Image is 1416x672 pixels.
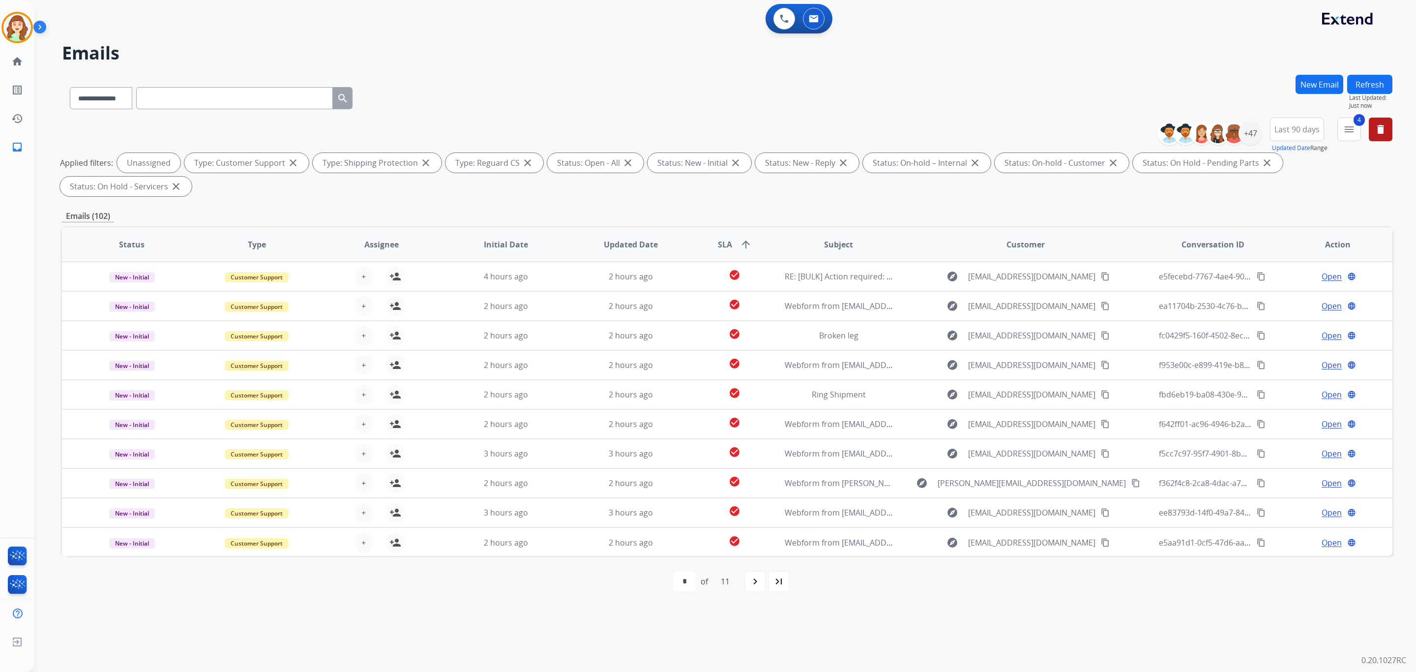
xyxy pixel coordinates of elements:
span: RE: [BULK] Action required: Extend claim approved for replacement [785,271,1033,282]
span: + [361,300,366,312]
mat-icon: content_copy [1257,449,1266,458]
div: Status: New - Initial [648,153,751,173]
mat-icon: delete [1375,123,1386,135]
mat-icon: language [1347,361,1356,369]
span: Webform from [EMAIL_ADDRESS][DOMAIN_NAME] on [DATE] [785,537,1007,548]
button: Refresh [1347,75,1392,94]
span: Customer Support [225,361,289,371]
span: 2 hours ago [609,360,653,370]
span: 2 hours ago [484,537,528,548]
mat-icon: explore [946,359,958,371]
mat-icon: explore [946,271,958,282]
mat-icon: content_copy [1257,272,1266,281]
button: + [354,533,374,552]
button: + [354,473,374,493]
mat-icon: content_copy [1131,479,1140,488]
mat-icon: check_circle [729,299,740,310]
span: + [361,330,366,341]
mat-icon: language [1347,449,1356,458]
mat-icon: language [1347,302,1356,310]
mat-icon: close [969,157,981,169]
span: 4 [1354,114,1365,126]
button: + [354,267,374,286]
mat-icon: content_copy [1257,538,1266,547]
mat-icon: close [522,157,533,169]
span: Status [119,239,145,250]
mat-icon: explore [946,418,958,430]
p: Applied filters: [60,157,113,169]
mat-icon: inbox [11,141,23,153]
span: Open [1322,359,1342,371]
span: New - Initial [109,390,155,400]
span: Webform from [EMAIL_ADDRESS][DOMAIN_NAME] on [DATE] [785,360,1007,370]
span: New - Initial [109,272,155,282]
mat-icon: person_add [389,389,401,400]
button: Last 90 days [1270,118,1324,141]
div: Unassigned [117,153,180,173]
span: New - Initial [109,449,155,459]
span: Open [1322,537,1342,549]
mat-icon: content_copy [1257,331,1266,340]
mat-icon: person_add [389,507,401,519]
span: Webform from [EMAIL_ADDRESS][DOMAIN_NAME] on [DATE] [785,448,1007,459]
span: Open [1322,389,1342,400]
span: + [361,271,366,282]
span: ee83793d-14f0-49a7-84e1-8b65beb25602 [1159,507,1310,518]
span: 4 hours ago [484,271,528,282]
span: New - Initial [109,361,155,371]
span: [EMAIL_ADDRESS][DOMAIN_NAME] [968,507,1095,519]
h2: Emails [62,43,1392,63]
span: SLA [718,239,732,250]
mat-icon: person_add [389,537,401,549]
span: e5aa91d1-0cf5-47d6-aa5e-ccd22dc2a0c6 [1159,537,1308,548]
button: + [354,355,374,375]
mat-icon: explore [946,330,958,341]
mat-icon: content_copy [1101,331,1110,340]
span: Open [1322,418,1342,430]
span: Customer Support [225,508,289,519]
mat-icon: content_copy [1257,302,1266,310]
mat-icon: content_copy [1257,479,1266,488]
mat-icon: content_copy [1101,508,1110,517]
span: [EMAIL_ADDRESS][DOMAIN_NAME] [968,330,1095,341]
span: Customer Support [225,420,289,430]
span: 2 hours ago [484,419,528,429]
span: Customer Support [225,479,289,489]
span: Customer Support [225,331,289,341]
mat-icon: language [1347,508,1356,517]
mat-icon: person_add [389,300,401,312]
button: + [354,296,374,316]
mat-icon: search [337,92,349,104]
span: fc0429f5-160f-4502-8ecb-9e7497820cdf [1159,330,1302,341]
span: 3 hours ago [609,448,653,459]
mat-icon: home [11,56,23,67]
mat-icon: content_copy [1101,361,1110,369]
mat-icon: language [1347,479,1356,488]
span: f953e00c-e899-419e-b829-1658260f9aab [1159,360,1307,370]
span: Last 90 days [1274,127,1320,131]
mat-icon: close [1261,157,1273,169]
mat-icon: list_alt [11,84,23,96]
span: + [361,507,366,519]
button: + [354,503,374,522]
span: [EMAIL_ADDRESS][DOMAIN_NAME] [968,418,1095,430]
p: Emails (102) [62,210,114,222]
span: 2 hours ago [484,330,528,341]
span: 3 hours ago [609,507,653,518]
span: Webform from [EMAIL_ADDRESS][DOMAIN_NAME] on [DATE] [785,301,1007,311]
span: 2 hours ago [484,389,528,400]
span: e5fecebd-7767-4ae4-904d-7ce67da01f3b [1159,271,1308,282]
mat-icon: arrow_upward [740,239,752,250]
span: 3 hours ago [484,448,528,459]
span: Range [1272,144,1327,152]
span: 2 hours ago [609,330,653,341]
mat-icon: content_copy [1101,272,1110,281]
mat-icon: language [1347,420,1356,428]
span: Webform from [PERSON_NAME][EMAIL_ADDRESS][DOMAIN_NAME] on [DATE] [785,478,1068,489]
span: New - Initial [109,508,155,519]
mat-icon: explore [946,448,958,459]
span: Customer Support [225,390,289,400]
span: [EMAIL_ADDRESS][DOMAIN_NAME] [968,448,1095,459]
span: Subject [824,239,853,250]
mat-icon: explore [916,477,928,489]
